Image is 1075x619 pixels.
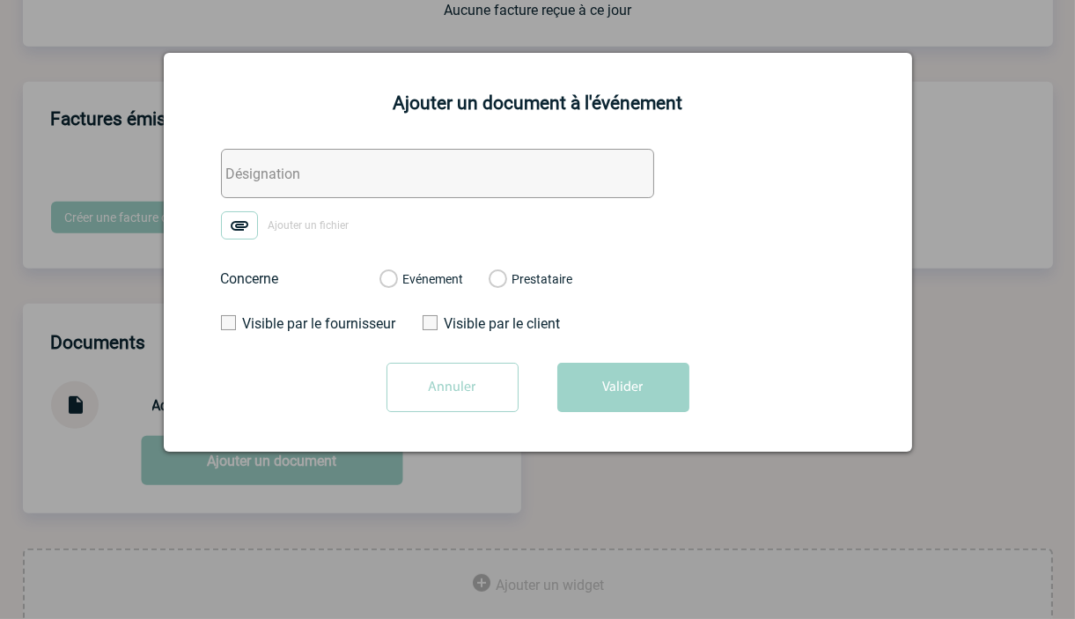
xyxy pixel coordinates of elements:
[423,315,585,332] label: Visible par le client
[221,149,654,198] input: Désignation
[221,270,362,287] label: Concerne
[387,363,519,412] input: Annuler
[489,272,505,288] label: Prestataire
[186,92,890,114] h2: Ajouter un document à l'événement
[221,315,384,332] label: Visible par le fournisseur
[269,219,350,232] span: Ajouter un fichier
[379,272,396,288] label: Evénement
[557,363,689,412] button: Valider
